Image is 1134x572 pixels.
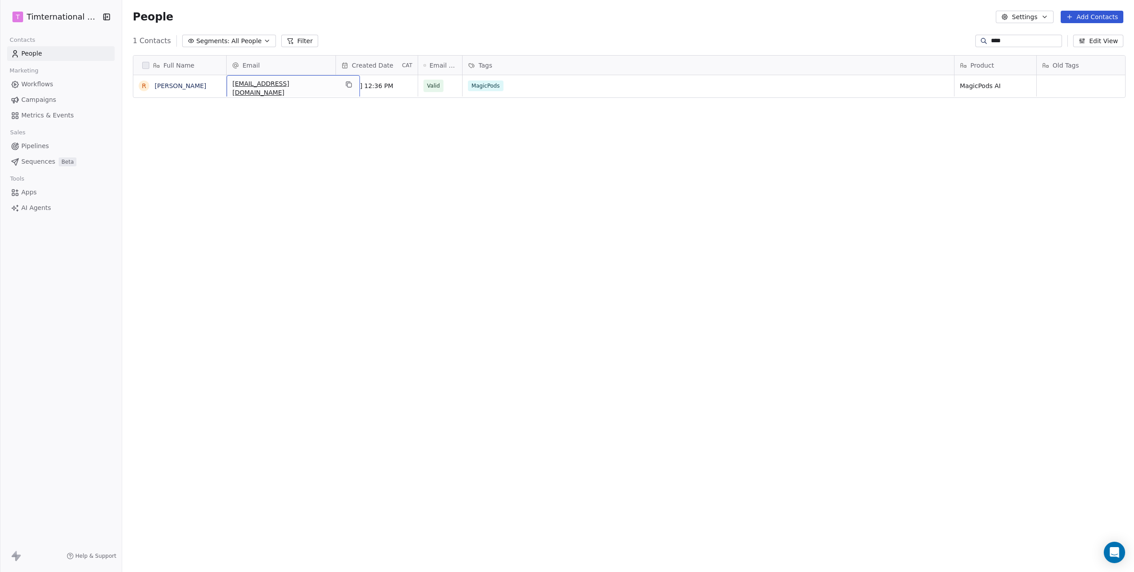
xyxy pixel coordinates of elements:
button: Settings [996,11,1053,23]
div: Created DateCAT [336,56,418,75]
button: Edit View [1073,35,1123,47]
span: Workflows [21,80,53,89]
span: Contacts [6,33,39,47]
span: Segments: [196,36,230,46]
span: Sequences [21,157,55,166]
span: People [133,10,173,24]
div: Tags [463,56,954,75]
span: All People [232,36,262,46]
div: R [142,81,146,91]
span: People [21,49,42,58]
button: TTimternational B.V. [11,9,96,24]
a: Metrics & Events [7,108,115,123]
div: Product [954,56,1036,75]
span: Sales [6,126,29,139]
div: Open Intercom Messenger [1104,542,1125,563]
span: Email Verification Status [430,61,457,70]
a: Help & Support [67,552,116,560]
span: Campaigns [21,95,56,105]
span: MagicPods AI [960,81,1031,90]
span: Metrics & Events [21,111,74,120]
span: AI Agents [21,203,51,213]
span: Product [970,61,994,70]
span: Marketing [6,64,42,77]
span: 1 Contacts [133,36,171,46]
div: Email [227,56,335,75]
a: Apps [7,185,115,200]
span: Apps [21,188,37,197]
span: [EMAIL_ADDRESS][DOMAIN_NAME] [232,79,338,97]
button: Filter [281,35,318,47]
span: Created Date [352,61,393,70]
span: Tools [6,172,28,185]
a: AI Agents [7,201,115,215]
span: Pipelines [21,141,49,151]
span: Help & Support [76,552,116,560]
span: Valid [427,81,440,90]
span: Old Tags [1053,61,1079,70]
span: CAT [402,62,412,69]
span: MagicPods [468,81,503,91]
span: Beta [59,157,76,166]
div: grid [133,75,227,538]
a: Campaigns [7,93,115,107]
span: T [16,12,20,21]
span: Timternational B.V. [27,11,100,23]
div: Full Name [133,56,226,75]
a: Workflows [7,77,115,92]
span: [DATE] 12:36 PM [341,81,412,90]
span: Email [243,61,260,70]
a: SequencesBeta [7,154,115,169]
span: Full Name [164,61,195,70]
div: Email Verification Status [418,56,462,75]
a: Pipelines [7,139,115,153]
button: Add Contacts [1061,11,1123,23]
a: People [7,46,115,61]
span: Tags [479,61,492,70]
a: [PERSON_NAME] [155,82,206,89]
